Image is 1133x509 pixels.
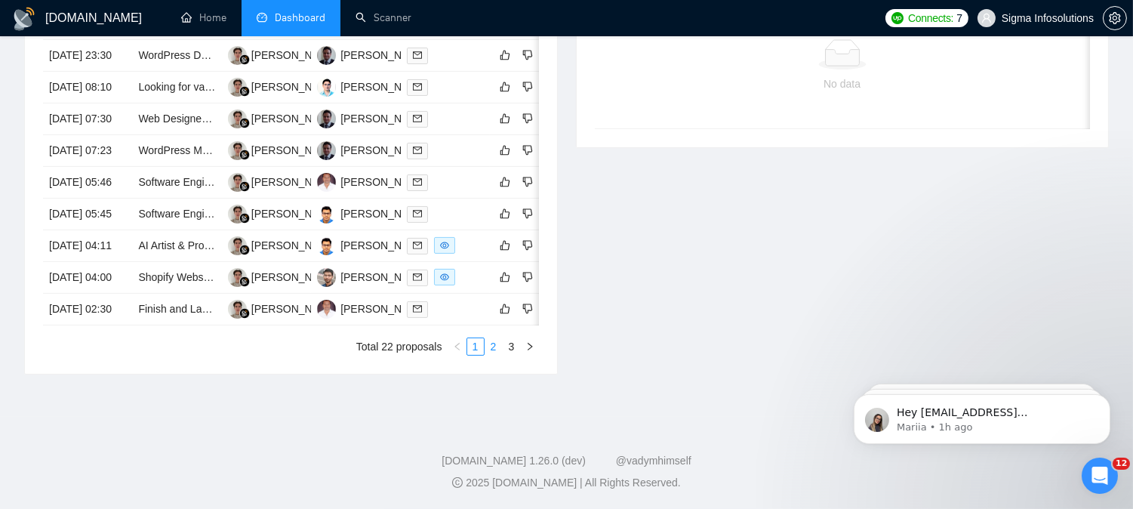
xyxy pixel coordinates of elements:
a: AA[PERSON_NAME] [317,112,427,124]
button: left [448,338,466,356]
span: like [500,176,510,188]
div: [PERSON_NAME] [340,110,427,127]
div: [PERSON_NAME] [251,47,338,63]
img: RG [228,173,247,192]
img: PM [317,78,336,97]
button: like [496,236,514,254]
a: Web Designer/Developer Needed for Tarot, Mediumship & Spiritual Services Website [138,113,536,125]
div: [PERSON_NAME] [251,142,338,159]
a: RG[PERSON_NAME] [228,80,338,92]
div: No data [607,76,1078,92]
a: AA[PERSON_NAME] [317,48,427,60]
img: RG [228,205,247,224]
img: gigradar-bm.png [239,54,250,65]
td: Looking for vast experienced Full Stack Web Development and Design agency [132,72,221,103]
td: [DATE] 07:30 [43,103,132,135]
li: Next Page [521,338,539,356]
td: [DATE] 07:23 [43,135,132,167]
li: Total 22 proposals [356,338,442,356]
td: [DATE] 08:10 [43,72,132,103]
td: [DATE] 23:30 [43,40,132,72]
a: 1 [467,338,484,355]
button: dislike [519,300,537,318]
span: like [500,208,510,220]
td: Software Engineer – EHR Integration & AI Models [132,199,221,230]
td: AI Artist & Prompt Engineer for Character Illustration Consistency and Poses [132,230,221,262]
a: DT[PERSON_NAME] [317,175,427,187]
a: homeHome [181,11,226,24]
td: [DATE] 05:45 [43,199,132,230]
span: dislike [522,49,533,61]
span: mail [413,273,422,282]
a: RG[PERSON_NAME] [228,143,338,156]
a: AI Artist & Prompt Engineer for Character Illustration Consistency and Poses [138,239,496,251]
button: dislike [519,173,537,191]
img: upwork-logo.png [891,12,904,24]
span: right [525,342,534,351]
img: DT [317,300,336,319]
img: AA [317,110,336,128]
a: Software Engineer – EHR Integration & AI Models [138,176,371,188]
a: @vadymhimself [616,455,691,467]
iframe: Intercom live chat [1082,458,1118,494]
button: like [496,46,514,64]
span: dislike [522,144,533,156]
span: dislike [522,303,533,315]
img: gigradar-bm.png [239,276,250,287]
span: mail [413,114,422,123]
img: KC [317,268,336,287]
span: copyright [452,477,463,488]
span: 12 [1113,458,1130,470]
a: RG[PERSON_NAME] [228,112,338,124]
img: RG [228,236,247,255]
div: 2025 [DOMAIN_NAME] | All Rights Reserved. [12,475,1121,491]
a: Finish and Launch Vibe-Coded Web App (User Auth, Stripe, Twilio, UX, and Production Readiness) [138,303,601,315]
button: like [496,141,514,159]
span: dislike [522,113,533,125]
img: AA [317,46,336,65]
td: [DATE] 02:30 [43,294,132,325]
div: [PERSON_NAME] [340,301,427,317]
a: setting [1103,12,1127,24]
img: gigradar-bm.png [239,245,250,255]
span: like [500,271,510,283]
span: dislike [522,208,533,220]
button: dislike [519,110,537,128]
div: [PERSON_NAME] [251,174,338,190]
button: dislike [519,205,537,223]
img: RG [228,46,247,65]
div: [PERSON_NAME] [340,205,427,222]
a: RG[PERSON_NAME] [228,48,338,60]
a: KC[PERSON_NAME] [317,270,427,282]
span: mail [413,209,422,218]
span: mail [413,146,422,155]
a: RG[PERSON_NAME] [228,270,338,282]
a: searchScanner [356,11,411,24]
li: 1 [466,338,485,356]
td: WordPress Developer Needed – Self-Hosted, Mobile-Friendly, Booking System, and Marketing Tools [132,40,221,72]
span: 7 [956,10,962,26]
div: [PERSON_NAME] [340,47,427,63]
button: dislike [519,236,537,254]
li: Previous Page [448,338,466,356]
span: Dashboard [275,11,325,24]
span: dislike [522,81,533,93]
img: gigradar-bm.png [239,308,250,319]
span: dislike [522,176,533,188]
button: setting [1103,6,1127,30]
div: [PERSON_NAME] [251,237,338,254]
td: Finish and Launch Vibe-Coded Web App (User Auth, Stripe, Twilio, UX, and Production Readiness) [132,294,221,325]
button: like [496,173,514,191]
td: [DATE] 05:46 [43,167,132,199]
span: eye [440,241,449,250]
a: RG[PERSON_NAME] [228,207,338,219]
td: [DATE] 04:11 [43,230,132,262]
a: RG[PERSON_NAME] [228,239,338,251]
div: [PERSON_NAME] [340,79,427,95]
span: like [500,239,510,251]
a: AA[PERSON_NAME] [317,143,427,156]
span: eye [440,273,449,282]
